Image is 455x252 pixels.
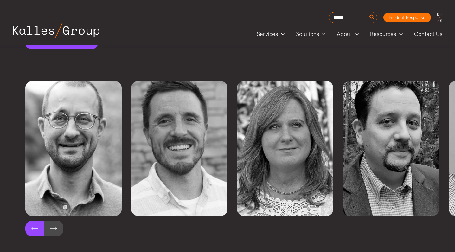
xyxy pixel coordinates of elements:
a: ServicesMenu Toggle [251,29,290,39]
span: Services [257,29,278,39]
img: Kalles Group [13,23,99,38]
span: Menu Toggle [352,29,359,39]
a: AboutMenu Toggle [331,29,364,39]
span: Menu Toggle [278,29,285,39]
nav: Primary Site Navigation [251,29,449,39]
a: Contact Us [408,29,449,39]
span: Resources [370,29,396,39]
span: Menu Toggle [396,29,403,39]
a: ResourcesMenu Toggle [364,29,408,39]
span: Menu Toggle [319,29,326,39]
a: SolutionsMenu Toggle [290,29,331,39]
a: Incident Response [383,13,431,22]
span: Solutions [296,29,319,39]
span: Request a free consultation [30,41,93,46]
span: Contact Us [414,29,442,39]
span: About [337,29,352,39]
button: Search [368,12,376,23]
